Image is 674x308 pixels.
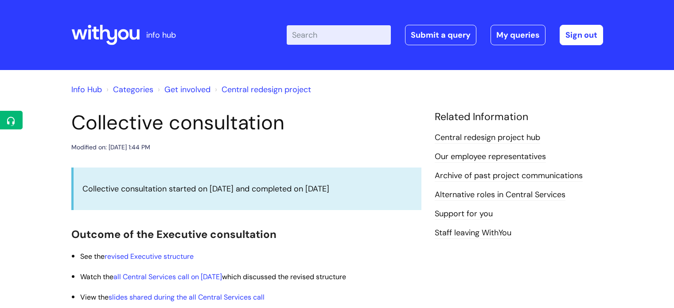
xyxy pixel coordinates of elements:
[435,189,565,201] a: Alternative roles in Central Services
[104,82,153,97] li: Solution home
[287,25,603,45] div: | -
[105,252,194,261] a: revised Executive structure
[435,111,603,123] h4: Related Information
[71,142,150,153] div: Modified on: [DATE] 1:44 PM
[156,82,210,97] li: Get involved
[80,292,265,302] span: View the
[113,84,153,95] a: Categories
[435,208,493,220] a: Support for you
[146,28,176,42] p: info hub
[213,82,311,97] li: Central redesign project
[109,292,265,302] a: slides shared during the all Central Services call
[560,25,603,45] a: Sign out
[82,182,413,196] p: Collective consultation started on [DATE] and completed on [DATE]
[71,227,277,241] span: Outcome of the Executive consultation
[435,227,511,239] a: Staff leaving WithYou
[435,132,540,144] a: Central redesign project hub
[287,25,391,45] input: Search
[80,252,194,261] span: See the
[80,272,346,281] span: Watch the which discussed the revised structure
[222,84,311,95] a: Central redesign project
[164,84,210,95] a: Get involved
[405,25,476,45] a: Submit a query
[113,272,222,281] a: all Central Services call on [DATE]
[71,111,421,135] h1: Collective consultation
[435,151,546,163] a: Our employee representatives
[491,25,545,45] a: My queries
[71,84,102,95] a: Info Hub
[435,170,583,182] a: Archive of past project communications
